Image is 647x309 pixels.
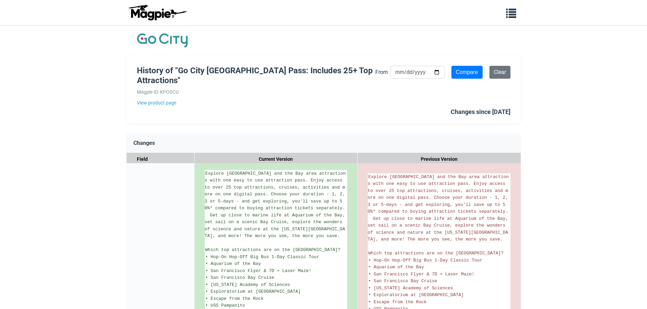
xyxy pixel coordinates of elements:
[358,153,521,166] div: Previous Version
[369,278,437,284] span: • San Francisco Bay Cruise
[127,134,521,153] div: Changes
[137,88,375,96] div: Magpie ID: KPODCU
[205,254,319,259] span: • Hop-On Hop-Off Big Bus 1-Day Classic Tour
[369,300,427,305] span: • Escape from the Rock
[137,32,188,49] img: Company Logo
[205,303,245,308] span: • USS Pampanito
[205,247,341,252] span: Which top attractions are on the [GEOGRAPHIC_DATA]?
[369,286,453,291] span: • [US_STATE] Academy of Sciences
[451,66,483,79] input: Compare
[205,171,348,239] span: Explore [GEOGRAPHIC_DATA] and the Bay area attractions with one easy to use attraction pass. Enjo...
[205,261,261,266] span: • Aquarium of the Bay
[369,265,424,270] span: • Aquarium of the Bay
[137,99,375,107] a: View product page
[369,292,464,297] span: • Exploratorium at [GEOGRAPHIC_DATA]
[205,282,290,287] span: • [US_STATE] Academy of Sciences
[368,174,511,242] span: Explore [GEOGRAPHIC_DATA] and the Bay area attractions with one easy to use attraction pass. Enjo...
[205,268,311,273] span: • San Francisco Flyer & 7D + Laser Maze!
[489,66,510,79] a: Clear
[127,4,188,21] img: logo-ab69f6fb50320c5b225c76a69d11143b.png
[195,153,358,166] div: Current Version
[369,258,482,263] span: • Hop-On Hop-Off Big Bus 1-Day Classic Tour
[375,68,388,77] label: From
[205,289,301,294] span: • Exploratorium at [GEOGRAPHIC_DATA]
[127,153,195,166] div: Field
[369,272,474,277] span: • San Francisco Flyer & 7D + Laser Maze!
[451,107,510,117] div: Changes since [DATE]
[369,251,504,256] span: Which top attractions are on the [GEOGRAPHIC_DATA]?
[205,296,264,301] span: • Escape from the Rock
[137,66,375,85] h1: History of "Go City [GEOGRAPHIC_DATA] Pass: Includes 25+ Top Attractions"
[205,275,274,280] span: • San Francisco Bay Cruise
